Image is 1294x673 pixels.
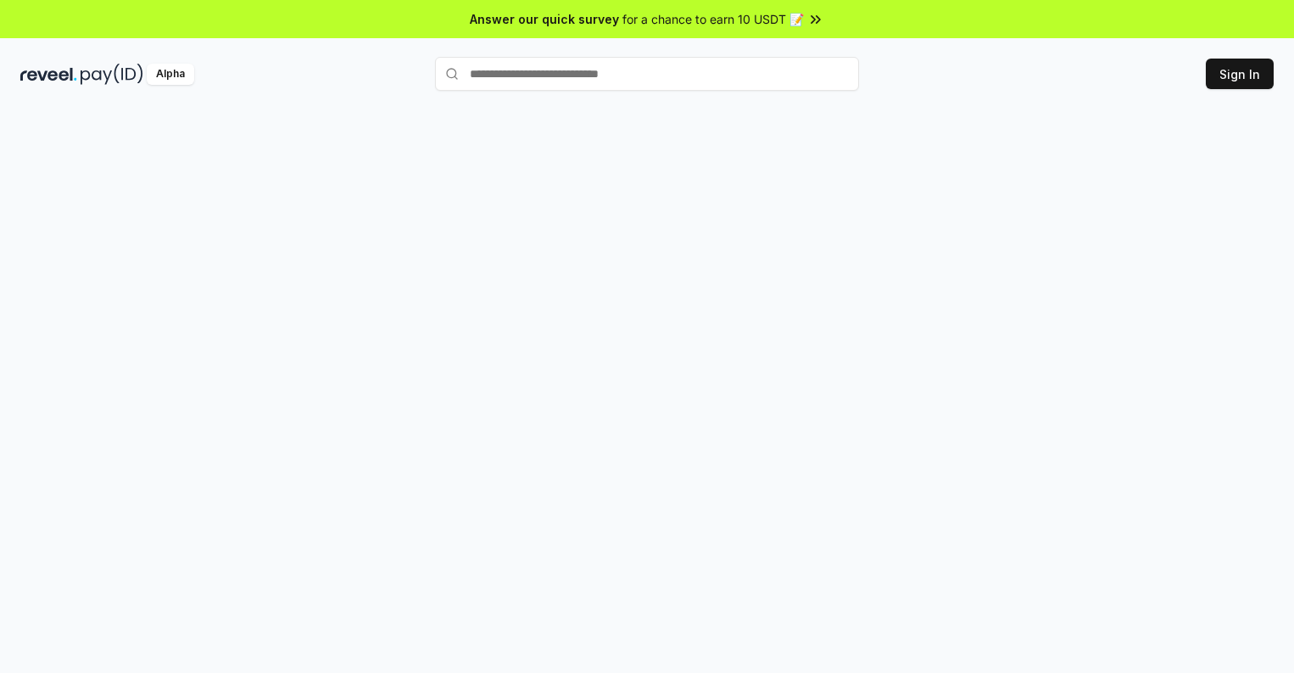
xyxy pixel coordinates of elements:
[470,10,619,28] span: Answer our quick survey
[1206,59,1274,89] button: Sign In
[81,64,143,85] img: pay_id
[20,64,77,85] img: reveel_dark
[622,10,804,28] span: for a chance to earn 10 USDT 📝
[147,64,194,85] div: Alpha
